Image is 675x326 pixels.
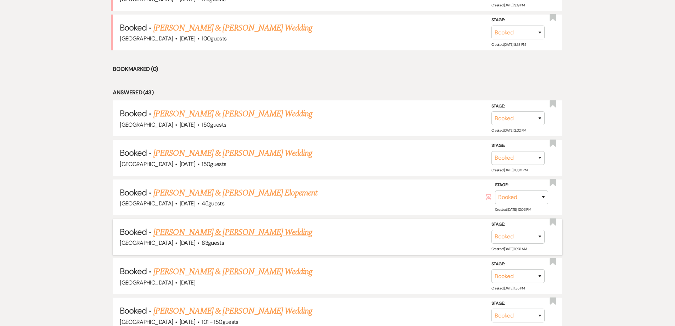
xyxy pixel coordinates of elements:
[180,35,195,42] span: [DATE]
[153,305,312,317] a: [PERSON_NAME] & [PERSON_NAME] Wedding
[202,35,226,42] span: 100 guests
[120,200,173,207] span: [GEOGRAPHIC_DATA]
[180,239,195,247] span: [DATE]
[113,65,562,74] li: Bookmarked (0)
[491,16,545,24] label: Stage:
[120,226,147,237] span: Booked
[495,181,548,189] label: Stage:
[180,279,195,286] span: [DATE]
[491,42,526,47] span: Created: [DATE] 8:33 PM
[153,147,312,160] a: [PERSON_NAME] & [PERSON_NAME] Wedding
[153,187,317,199] a: [PERSON_NAME] & [PERSON_NAME] Elopement
[120,22,147,33] span: Booked
[120,239,173,247] span: [GEOGRAPHIC_DATA]
[120,318,173,326] span: [GEOGRAPHIC_DATA]
[491,221,545,228] label: Stage:
[180,200,195,207] span: [DATE]
[180,160,195,168] span: [DATE]
[202,200,224,207] span: 45 guests
[120,160,173,168] span: [GEOGRAPHIC_DATA]
[202,160,226,168] span: 150 guests
[491,260,545,268] label: Stage:
[202,318,238,326] span: 101 - 150 guests
[153,226,312,239] a: [PERSON_NAME] & [PERSON_NAME] Wedding
[202,121,226,128] span: 150 guests
[120,108,147,119] span: Booked
[202,239,224,247] span: 83 guests
[180,318,195,326] span: [DATE]
[120,266,147,277] span: Booked
[491,128,526,133] span: Created: [DATE] 2:02 PM
[120,121,173,128] span: [GEOGRAPHIC_DATA]
[120,305,147,316] span: Booked
[491,247,527,251] span: Created: [DATE] 10:01 AM
[491,286,525,291] span: Created: [DATE] 1:35 PM
[120,147,147,158] span: Booked
[491,142,545,150] label: Stage:
[495,207,531,212] span: Created: [DATE] 10:03 PM
[153,107,312,120] a: [PERSON_NAME] & [PERSON_NAME] Wedding
[120,279,173,286] span: [GEOGRAPHIC_DATA]
[113,88,562,97] li: Answered (43)
[491,103,545,110] label: Stage:
[120,35,173,42] span: [GEOGRAPHIC_DATA]
[120,187,147,198] span: Booked
[180,121,195,128] span: [DATE]
[491,168,527,172] span: Created: [DATE] 10:30 PM
[491,3,525,7] span: Created: [DATE] 9:19 PM
[153,22,312,34] a: [PERSON_NAME] & [PERSON_NAME] Wedding
[153,265,312,278] a: [PERSON_NAME] & [PERSON_NAME] Wedding
[491,300,545,308] label: Stage:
